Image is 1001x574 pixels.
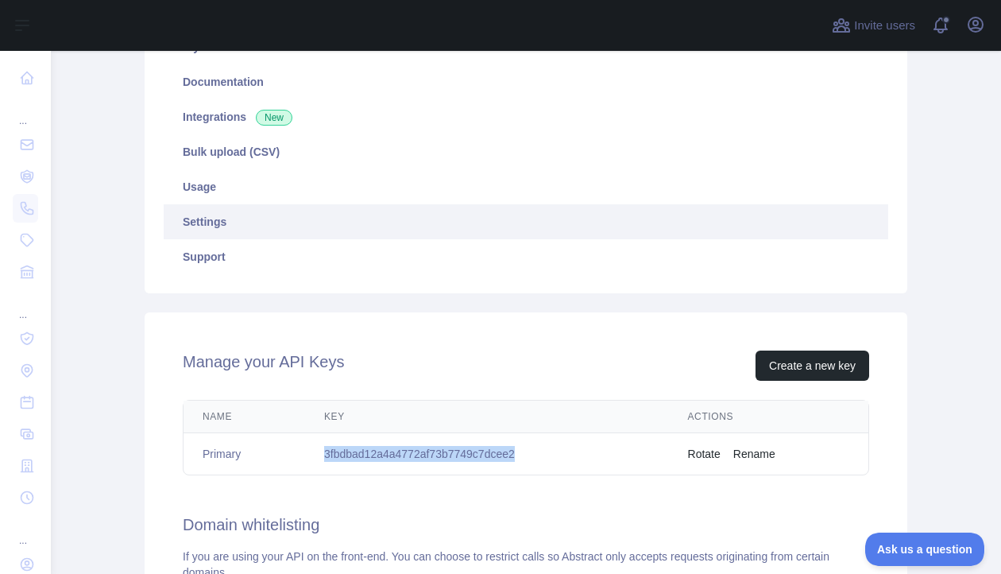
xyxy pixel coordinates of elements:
[756,351,869,381] button: Create a new key
[164,239,888,274] a: Support
[865,533,985,566] iframe: Toggle Customer Support
[183,514,869,536] h2: Domain whitelisting
[184,401,305,433] th: Name
[164,134,888,169] a: Bulk upload (CSV)
[13,289,38,321] div: ...
[183,351,344,381] h2: Manage your API Keys
[164,169,888,204] a: Usage
[688,446,721,462] button: Rotate
[184,433,305,475] td: Primary
[305,401,669,433] th: Key
[164,64,888,99] a: Documentation
[13,95,38,127] div: ...
[733,446,775,462] button: Rename
[13,515,38,547] div: ...
[256,110,292,126] span: New
[164,99,888,134] a: Integrations New
[669,401,868,433] th: Actions
[305,433,669,475] td: 3fbdbad12a4a4772af73b7749c7dcee2
[829,13,918,38] button: Invite users
[854,17,915,35] span: Invite users
[164,204,888,239] a: Settings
